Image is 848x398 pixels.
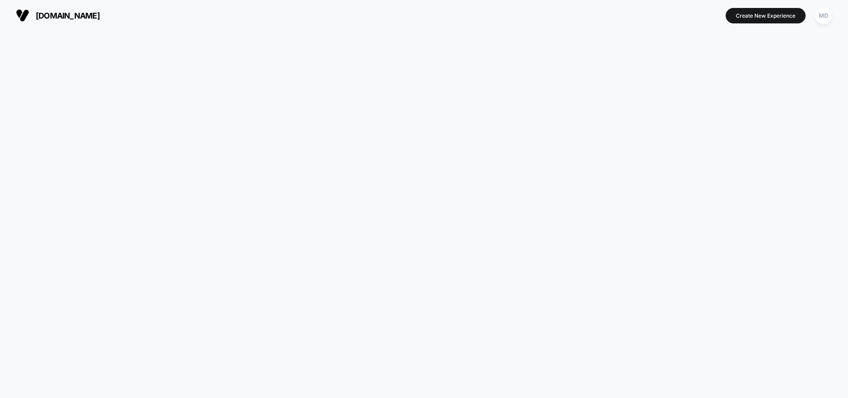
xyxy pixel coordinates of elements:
span: [DOMAIN_NAME] [36,11,100,20]
button: [DOMAIN_NAME] [13,8,102,23]
div: MD [815,7,832,24]
button: Create New Experience [726,8,806,23]
button: MD [812,7,835,25]
img: Visually logo [16,9,29,22]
